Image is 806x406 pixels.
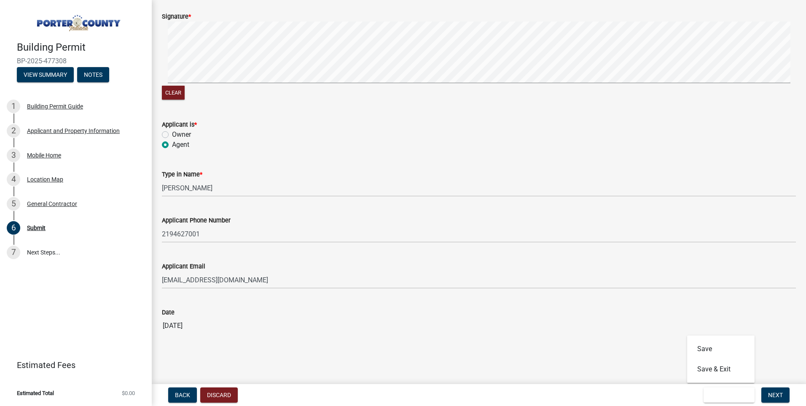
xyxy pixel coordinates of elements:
span: Next [768,392,783,398]
wm-modal-confirm: Notes [77,72,109,78]
label: Agent [172,140,189,150]
span: $0.00 [122,390,135,396]
label: Applicant is [162,122,197,128]
label: Type in Name [162,172,202,178]
img: Porter County, Indiana [17,9,138,32]
wm-modal-confirm: Summary [17,72,74,78]
div: 1 [7,100,20,113]
button: Next [761,387,790,403]
span: BP-2025-477308 [17,57,135,65]
div: 6 [7,221,20,235]
button: Save & Exit [704,387,755,403]
h4: Building Permit [17,41,145,54]
button: Save [687,339,755,359]
div: 7 [7,246,20,259]
button: Notes [77,67,109,82]
label: Date [162,310,175,316]
div: Location Map [27,176,63,182]
span: Back [175,392,190,398]
div: Save & Exit [687,336,755,383]
div: 2 [7,124,20,138]
button: Back [168,387,197,403]
label: Signature [162,14,191,20]
div: Building Permit Guide [27,103,83,109]
div: Submit [27,225,46,231]
span: Save & Exit [710,392,743,398]
button: Clear [162,86,185,100]
div: 5 [7,197,20,211]
a: Estimated Fees [7,357,138,374]
button: Save & Exit [687,359,755,379]
div: Applicant and Property Information [27,128,120,134]
div: General Contractor [27,201,77,207]
button: Discard [200,387,238,403]
button: View Summary [17,67,74,82]
label: Applicant Phone Number [162,218,231,224]
label: Applicant Email [162,264,205,270]
div: 3 [7,149,20,162]
div: 4 [7,173,20,186]
label: Owner [172,130,191,140]
span: Estimated Total [17,390,54,396]
div: Mobile Home [27,152,61,158]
